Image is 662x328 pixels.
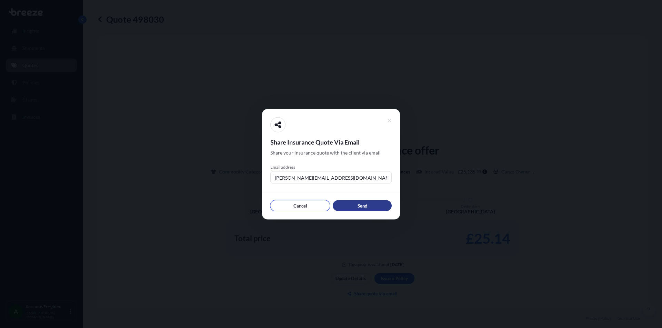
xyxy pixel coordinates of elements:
[270,149,381,156] span: Share your insurance quote with the client via email
[333,200,392,211] button: Send
[293,202,307,209] p: Cancel
[270,200,330,211] button: Cancel
[358,202,367,209] p: Send
[270,164,392,170] span: Email address
[270,171,392,183] input: example@gmail.com
[270,138,392,146] span: Share Insurance Quote Via Email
